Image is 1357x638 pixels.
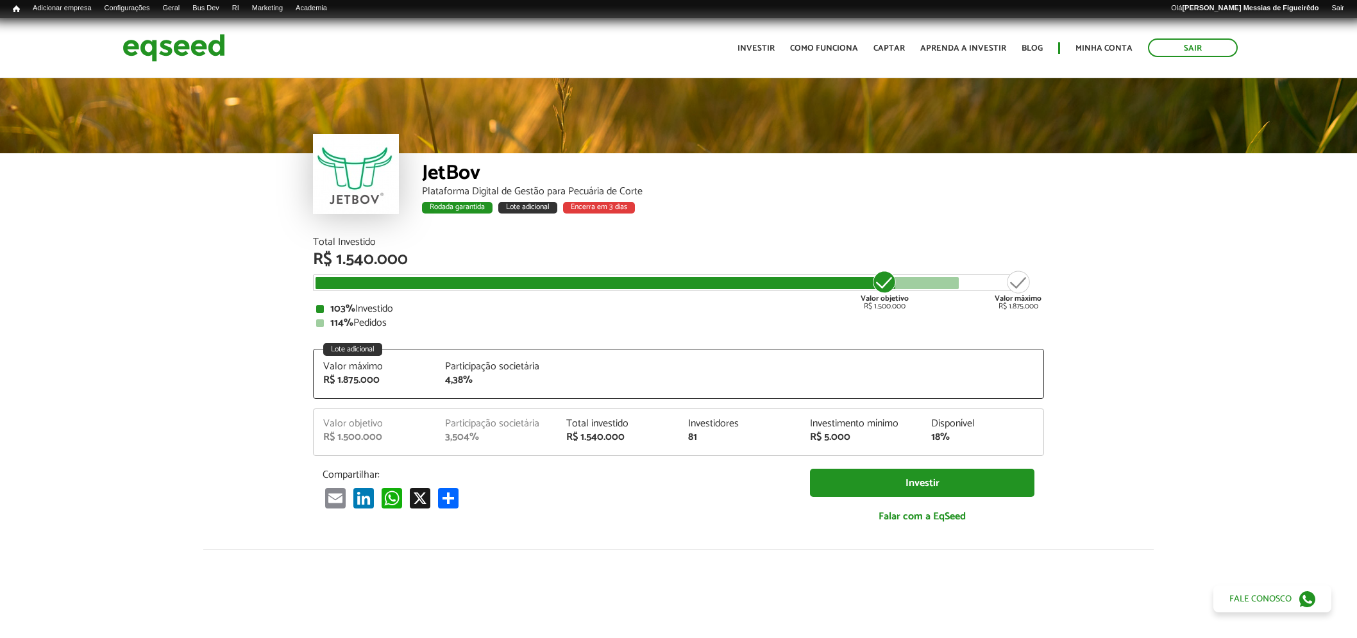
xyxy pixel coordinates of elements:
a: WhatsApp [379,487,405,508]
div: Investido [316,304,1041,314]
span: Início [13,4,20,13]
a: Olá[PERSON_NAME] Messias de Figueirêdo [1165,3,1325,13]
a: Marketing [246,3,289,13]
div: R$ 1.875.000 [323,375,426,385]
div: R$ 1.500.000 [323,432,426,442]
a: Compartilhar [435,487,461,508]
div: Lote adicional [498,202,557,214]
a: Configurações [98,3,156,13]
a: Bus Dev [186,3,226,13]
div: R$ 5.000 [810,432,913,442]
div: Rodada garantida [422,202,493,214]
a: Como funciona [790,44,858,53]
div: R$ 1.540.000 [566,432,669,442]
div: Encerra em 3 dias [563,202,635,214]
div: Total investido [566,419,669,429]
a: Aprenda a investir [920,44,1006,53]
a: Falar com a EqSeed [810,503,1034,530]
strong: 114% [330,314,353,332]
a: Academia [289,3,333,13]
div: Total Investido [313,237,1044,248]
strong: [PERSON_NAME] Messias de Figueirêdo [1182,4,1319,12]
div: 4,38% [445,375,548,385]
strong: 103% [330,300,355,317]
div: R$ 1.540.000 [313,251,1044,268]
div: Participação societária [445,362,548,372]
div: Participação societária [445,419,548,429]
a: Blog [1022,44,1043,53]
a: Sair [1325,3,1351,13]
a: RI [226,3,246,13]
div: 18% [931,432,1034,442]
div: Valor objetivo [323,419,426,429]
a: Geral [156,3,186,13]
div: Disponível [931,419,1034,429]
strong: Valor objetivo [861,292,909,305]
a: Investir [810,469,1034,498]
a: Adicionar empresa [26,3,98,13]
div: 81 [688,432,791,442]
strong: Valor máximo [995,292,1041,305]
a: Investir [737,44,775,53]
div: 3,504% [445,432,548,442]
a: Captar [873,44,905,53]
a: Minha conta [1075,44,1133,53]
a: LinkedIn [351,487,376,508]
p: Compartilhar: [323,469,791,481]
a: X [407,487,433,508]
a: Sair [1148,38,1238,57]
a: Fale conosco [1213,585,1331,612]
div: Investidores [688,419,791,429]
div: R$ 1.500.000 [861,269,909,310]
div: R$ 1.875.000 [995,269,1041,310]
div: JetBov [422,163,1044,187]
div: Valor máximo [323,362,426,372]
div: Lote adicional [323,343,382,356]
a: Email [323,487,348,508]
img: EqSeed [122,31,225,65]
a: Início [6,3,26,15]
div: Investimento mínimo [810,419,913,429]
div: Pedidos [316,318,1041,328]
div: Plataforma Digital de Gestão para Pecuária de Corte [422,187,1044,197]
